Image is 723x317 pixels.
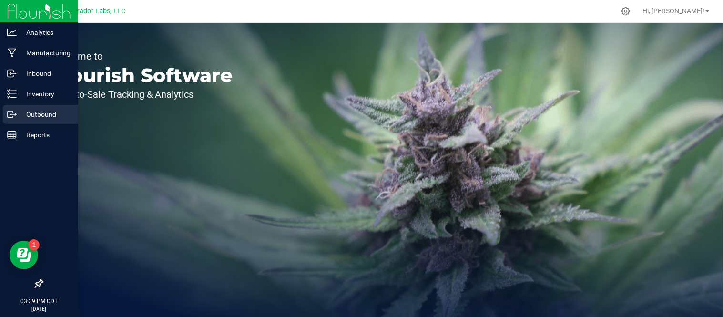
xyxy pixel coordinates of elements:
p: 03:39 PM CDT [4,297,74,306]
div: Manage settings [620,7,632,16]
p: [DATE] [4,306,74,313]
p: Inventory [17,88,74,100]
p: Outbound [17,109,74,120]
span: Hi, [PERSON_NAME]! [643,7,705,15]
p: Analytics [17,27,74,38]
p: Flourish Software [51,66,233,85]
inline-svg: Reports [7,130,17,140]
inline-svg: Manufacturing [7,48,17,58]
span: Curador Labs, LLC [69,7,125,15]
p: Seed-to-Sale Tracking & Analytics [51,90,233,99]
p: Manufacturing [17,47,74,59]
p: Welcome to [51,51,233,61]
iframe: Resource center unread badge [28,239,40,251]
inline-svg: Inbound [7,69,17,78]
iframe: Resource center [10,241,38,269]
inline-svg: Outbound [7,110,17,119]
inline-svg: Analytics [7,28,17,37]
inline-svg: Inventory [7,89,17,99]
p: Inbound [17,68,74,79]
p: Reports [17,129,74,141]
